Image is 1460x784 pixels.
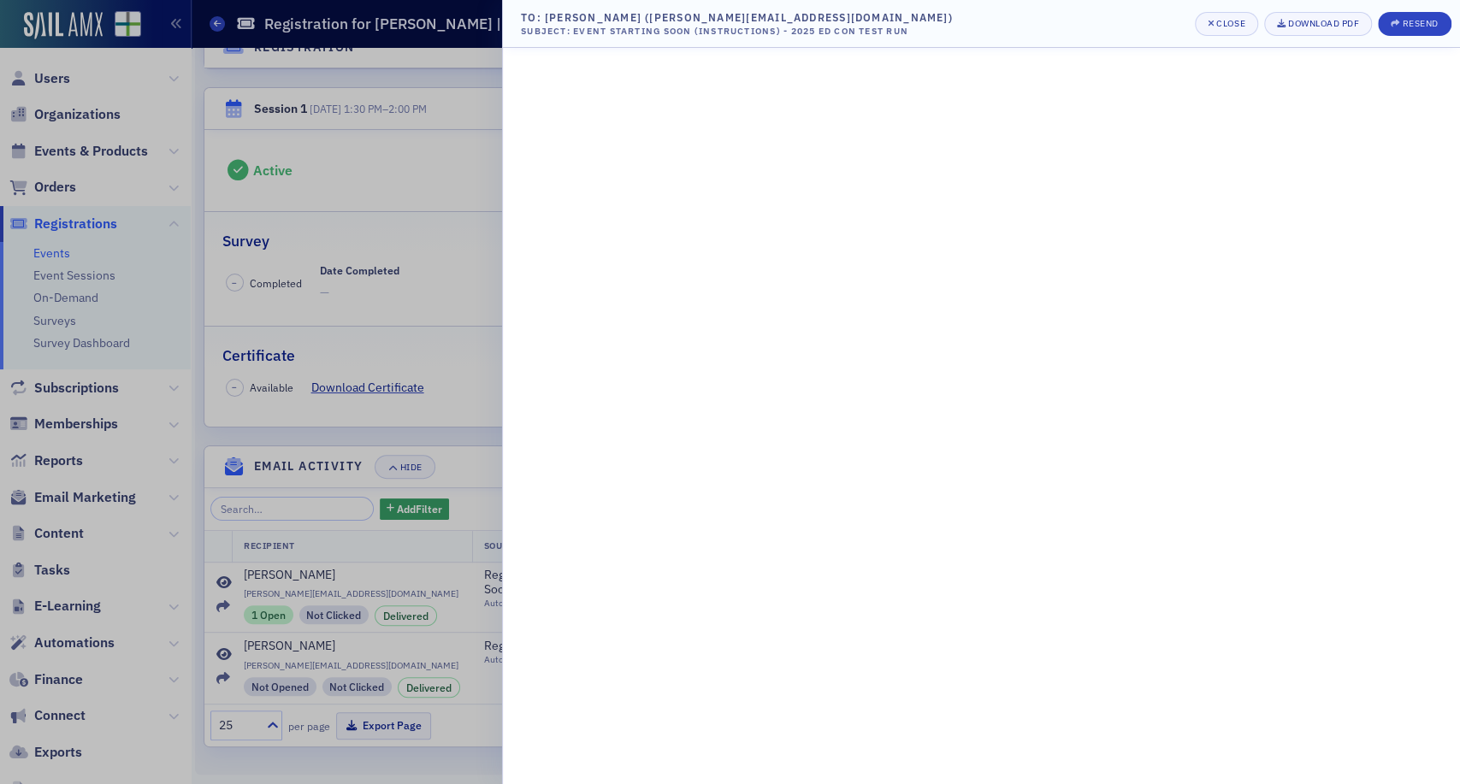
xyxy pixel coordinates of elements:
div: To: [PERSON_NAME] ([PERSON_NAME][EMAIL_ADDRESS][DOMAIN_NAME]) [521,9,953,25]
a: Download PDF [1264,12,1372,36]
button: Close [1195,12,1258,36]
div: Subject: Event Starting Soon (Instructions) - 2025 Ed Con Test Run [521,25,953,38]
div: Resend [1402,19,1438,28]
button: Resend [1378,12,1451,36]
div: Download PDF [1288,19,1359,28]
div: Close [1216,19,1245,28]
